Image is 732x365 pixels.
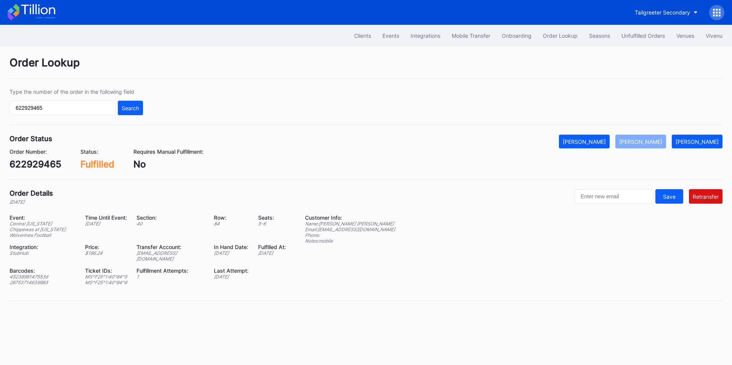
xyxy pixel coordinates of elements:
div: Seasons [589,32,610,39]
input: Enter new email [575,189,653,204]
div: [DATE] [85,221,127,227]
div: Time Until Event: [85,214,127,221]
div: Name: [PERSON_NAME] [PERSON_NAME] [305,221,395,227]
div: 45238981475536 [10,274,75,280]
div: Order Lookup [543,32,578,39]
div: Section: [136,214,204,221]
div: Events [382,32,399,39]
div: Retransfer [693,193,719,200]
div: MS^F25^1:40^84^5 [85,274,127,280]
div: [EMAIL_ADDRESS][DOMAIN_NAME] [136,250,204,262]
div: Phone: [305,232,395,238]
div: Fulfilled At: [258,244,286,250]
div: Ticket IDs: [85,267,127,274]
button: Clients [348,29,377,43]
button: Save [655,189,683,204]
div: Integration: [10,244,75,250]
div: Event: [10,214,75,221]
div: [PERSON_NAME] [619,138,662,145]
button: Onboarding [496,29,537,43]
div: [PERSON_NAME] [676,138,719,145]
div: Customer Info: [305,214,395,221]
button: Order Lookup [537,29,583,43]
div: Unfulfilled Orders [621,32,665,39]
div: Transfer Account: [136,244,204,250]
div: Search [122,105,139,111]
button: Retransfer [689,189,722,204]
div: 28753714639983 [10,280,75,285]
div: Email: [EMAIL_ADDRESS][DOMAIN_NAME] [305,227,395,232]
div: [DATE] [10,199,53,205]
div: Order Details [10,189,53,197]
button: [PERSON_NAME] [559,135,610,148]
div: Seats: [258,214,286,221]
div: Clients [354,32,371,39]
div: [DATE] [214,250,249,256]
div: Fulfilled [80,159,114,170]
div: 1 [136,274,204,280]
div: 84 [214,221,249,227]
div: 40 [136,221,204,227]
div: Central [US_STATE] Chippewas at [US_STATE] Wolverines Football [10,221,75,238]
button: [PERSON_NAME] [615,135,666,148]
button: Vivenu [700,29,728,43]
div: Last Attempt: [214,267,249,274]
div: Order Lookup [10,56,722,79]
button: Unfulfilled Orders [616,29,671,43]
div: Requires Manual Fulfillment: [133,148,204,155]
div: Status: [80,148,114,155]
div: Venues [676,32,694,39]
div: In Hand Date: [214,244,249,250]
div: Order Status [10,135,52,143]
div: 622929465 [10,159,61,170]
button: [PERSON_NAME] [672,135,722,148]
div: Tailgreeter Secondary [635,9,690,16]
div: Price: [85,244,127,250]
div: Order Number: [10,148,61,155]
button: Venues [671,29,700,43]
div: [PERSON_NAME] [563,138,606,145]
div: MS^F25^1:40^84^6 [85,280,127,285]
div: Vivenu [706,32,722,39]
div: Integrations [411,32,440,39]
div: No [133,159,204,170]
button: Tailgreeter Secondary [629,5,703,19]
input: GT59662 [10,101,116,115]
div: $ 186.24 [85,250,127,256]
button: Events [377,29,405,43]
div: Row: [214,214,249,221]
button: Search [118,101,143,115]
div: Onboarding [502,32,531,39]
div: Mobile Transfer [452,32,490,39]
div: Save [663,193,676,200]
div: 5 - 6 [258,221,286,227]
div: Type the number of the order in the following field [10,88,143,95]
button: Seasons [583,29,616,43]
div: Fulfillment Attempts: [136,267,204,274]
div: StubHub [10,250,75,256]
button: Mobile Transfer [446,29,496,43]
div: [DATE] [258,250,286,256]
button: Integrations [405,29,446,43]
div: Notes: mobile [305,238,395,244]
div: [DATE] [214,274,249,280]
div: Barcodes: [10,267,75,274]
